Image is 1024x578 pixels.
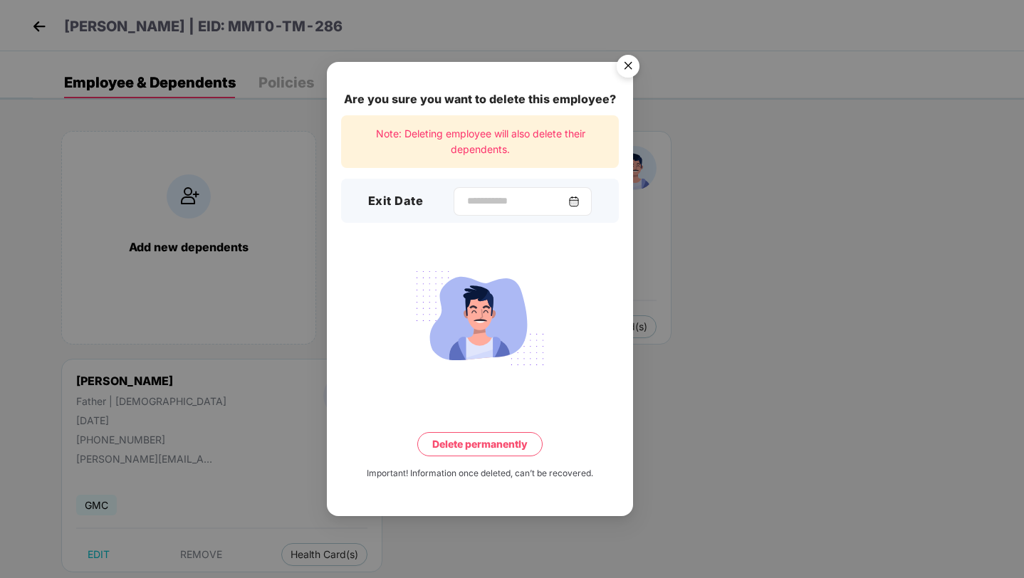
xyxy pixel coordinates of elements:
img: svg+xml;base64,PHN2ZyB4bWxucz0iaHR0cDovL3d3dy53My5vcmcvMjAwMC9zdmciIHdpZHRoPSI1NiIgaGVpZ2h0PSI1Ni... [608,48,648,88]
img: svg+xml;base64,PHN2ZyBpZD0iQ2FsZW5kYXItMzJ4MzIiIHhtbG5zPSJodHRwOi8vd3d3LnczLm9yZy8yMDAwL3N2ZyIgd2... [568,196,580,207]
img: svg+xml;base64,PHN2ZyB4bWxucz0iaHR0cDovL3d3dy53My5vcmcvMjAwMC9zdmciIHdpZHRoPSIyMjQiIGhlaWdodD0iMT... [400,263,560,374]
h3: Exit Date [368,192,424,211]
div: Are you sure you want to delete this employee? [341,90,619,108]
button: Delete permanently [417,432,543,456]
button: Close [608,48,647,87]
div: Note: Deleting employee will also delete their dependents. [341,115,619,169]
div: Important! Information once deleted, can’t be recovered. [367,467,593,480]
